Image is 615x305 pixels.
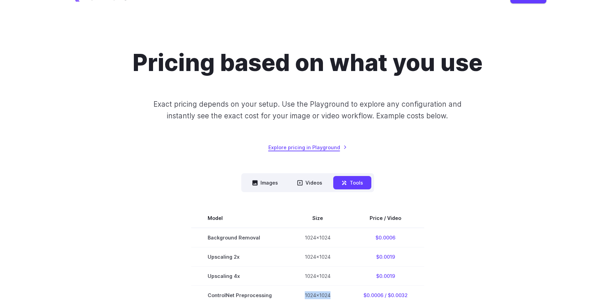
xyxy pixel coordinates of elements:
th: Size [288,209,347,228]
button: Tools [333,176,371,189]
td: Upscaling 4x [191,267,288,286]
td: Background Removal [191,228,288,247]
td: $0.0019 [347,247,424,267]
td: ControlNet Preprocessing [191,286,288,305]
a: Explore pricing in Playground [268,143,347,151]
td: $0.0006 [347,228,424,247]
td: Upscaling 2x [191,247,288,267]
h1: Pricing based on what you use [132,49,483,77]
th: Model [191,209,288,228]
td: 1024x1024 [288,267,347,286]
p: Exact pricing depends on your setup. Use the Playground to explore any configuration and instantl... [140,98,475,121]
td: 1024x1024 [288,247,347,267]
td: $0.0006 / $0.0032 [347,286,424,305]
button: Images [244,176,286,189]
td: 1024x1024 [288,228,347,247]
th: Price / Video [347,209,424,228]
td: $0.0019 [347,267,424,286]
td: 1024x1024 [288,286,347,305]
button: Videos [289,176,330,189]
